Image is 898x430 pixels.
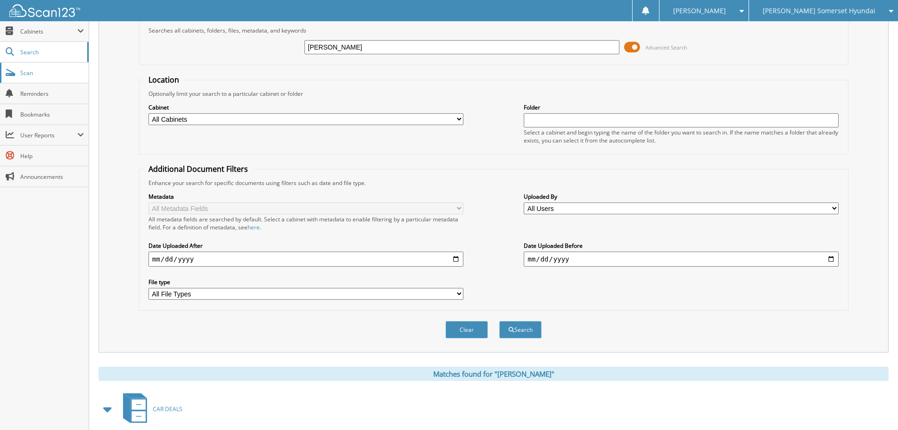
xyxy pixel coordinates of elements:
[20,152,84,160] span: Help
[20,110,84,118] span: Bookmarks
[144,179,843,187] div: Enhance your search for specific documents using filters such as date and file type.
[20,131,77,139] span: User Reports
[148,242,463,250] label: Date Uploaded After
[524,103,839,111] label: Folder
[9,4,80,17] img: scan123-logo-white.svg
[524,128,839,144] div: Select a cabinet and begin typing the name of the folder you want to search in. If the name match...
[499,321,542,338] button: Search
[445,321,488,338] button: Clear
[20,69,84,77] span: Scan
[763,8,875,14] span: [PERSON_NAME] Somerset Hyundai
[20,173,84,181] span: Announcements
[144,90,843,98] div: Optionally limit your search to a particular cabinet or folder
[148,252,463,267] input: start
[99,367,889,381] div: Matches found for "[PERSON_NAME]"
[117,390,182,428] a: CAR DEALS
[148,278,463,286] label: File type
[645,44,687,51] span: Advanced Search
[20,48,82,56] span: Search
[851,385,898,430] iframe: Chat Widget
[20,27,77,35] span: Cabinets
[673,8,726,14] span: [PERSON_NAME]
[148,193,463,201] label: Metadata
[153,405,182,413] span: CAR DEALS
[148,103,463,111] label: Cabinet
[20,90,84,98] span: Reminders
[148,215,463,231] div: All metadata fields are searched by default. Select a cabinet with metadata to enable filtering b...
[247,223,260,231] a: here
[524,242,839,250] label: Date Uploaded Before
[524,252,839,267] input: end
[524,193,839,201] label: Uploaded By
[144,75,184,85] legend: Location
[144,26,843,34] div: Searches all cabinets, folders, files, metadata, and keywords
[144,164,253,174] legend: Additional Document Filters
